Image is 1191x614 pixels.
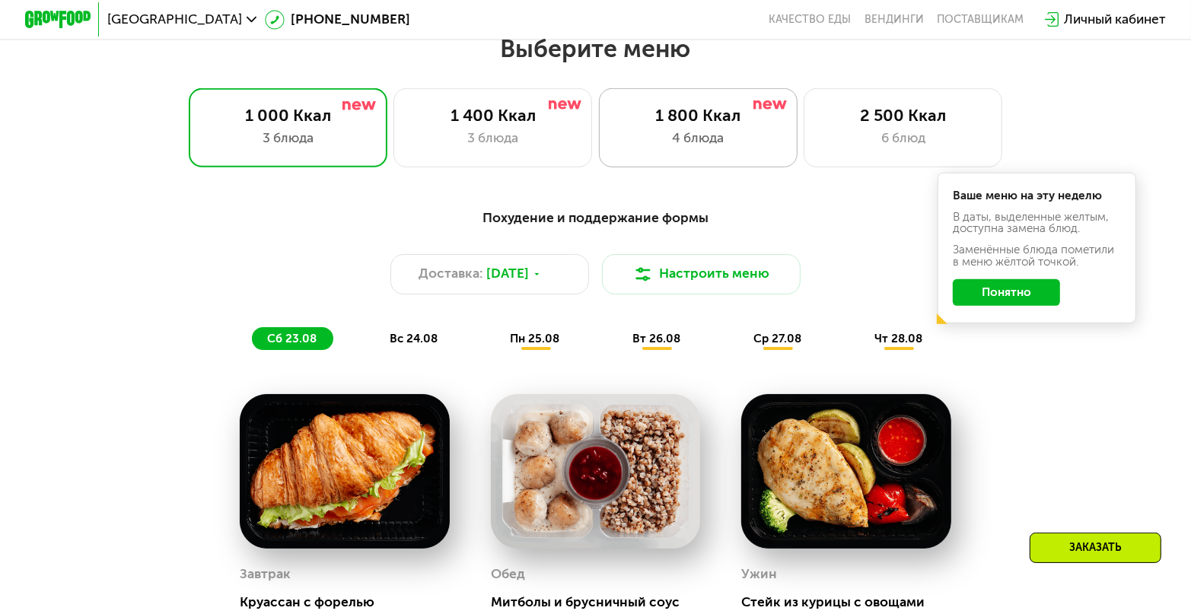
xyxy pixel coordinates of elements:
span: Доставка: [419,264,482,284]
div: 1 800 Ккал [616,106,780,126]
span: чт 28.08 [874,332,922,345]
div: Заменённые блюда пометили в меню жёлтой точкой. [953,244,1122,267]
div: Стейк из курицы с овощами [741,594,964,611]
div: Ваше меню на эту неделю [953,190,1122,202]
span: сб 23.08 [267,332,317,345]
div: Личный кабинет [1064,10,1166,30]
div: Обед [491,562,525,587]
div: 1 000 Ккал [205,106,370,126]
div: Похудение и поддержание формы [106,208,1085,228]
div: поставщикам [937,13,1024,26]
div: Митболы и брусничный соус [491,594,714,611]
span: ср 27.08 [753,332,801,345]
div: Заказать [1030,533,1161,563]
div: 4 блюда [616,129,780,148]
a: [PHONE_NUMBER] [265,10,411,30]
div: 2 500 Ккал [821,106,985,126]
span: [GEOGRAPHIC_DATA] [107,13,242,26]
a: Вендинги [865,13,924,26]
div: Круассан с форелью [240,594,463,611]
div: Завтрак [240,562,291,587]
div: 3 блюда [205,129,370,148]
div: Ужин [741,562,777,587]
span: вс 24.08 [390,332,438,345]
span: [DATE] [486,264,529,284]
div: 6 блюд [821,129,985,148]
span: вт 26.08 [632,332,680,345]
div: 3 блюда [411,129,575,148]
h2: Выберите меню [53,33,1138,64]
div: 1 400 Ккал [411,106,575,126]
button: Понятно [953,279,1060,306]
button: Настроить меню [602,254,801,294]
a: Качество еды [769,13,851,26]
span: пн 25.08 [511,332,560,345]
div: В даты, выделенные желтым, доступна замена блюд. [953,212,1122,234]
